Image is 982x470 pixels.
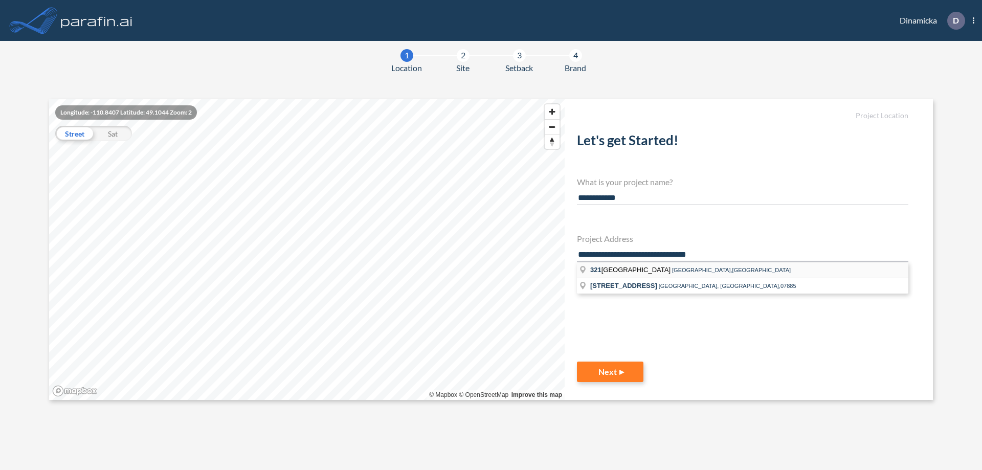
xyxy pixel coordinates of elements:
div: 4 [569,49,582,62]
button: Zoom in [545,104,560,119]
div: Sat [94,126,132,141]
span: Brand [565,62,586,74]
div: 3 [513,49,526,62]
h4: Project Address [577,234,908,243]
p: D [953,16,959,25]
span: Reset bearing to north [545,135,560,149]
h4: What is your project name? [577,177,908,187]
a: Mapbox homepage [52,385,97,397]
span: [STREET_ADDRESS] [590,282,657,289]
span: [GEOGRAPHIC_DATA], [GEOGRAPHIC_DATA],07885 [659,283,796,289]
a: Improve this map [511,391,562,398]
img: logo [59,10,135,31]
span: Location [391,62,422,74]
span: Site [456,62,470,74]
div: Street [55,126,94,141]
h2: Let's get Started! [577,132,908,152]
span: Zoom out [545,120,560,134]
button: Next [577,362,643,382]
a: Mapbox [429,391,457,398]
div: 2 [457,49,470,62]
button: Zoom out [545,119,560,134]
div: 1 [400,49,413,62]
button: Reset bearing to north [545,134,560,149]
span: [GEOGRAPHIC_DATA] [590,266,672,274]
div: Dinamicka [884,12,974,30]
canvas: Map [49,99,565,400]
span: Setback [505,62,533,74]
span: 321 [590,266,601,274]
h5: Project Location [577,111,908,120]
a: OpenStreetMap [459,391,508,398]
span: [GEOGRAPHIC_DATA],[GEOGRAPHIC_DATA] [672,267,791,273]
div: Longitude: -110.8407 Latitude: 49.1044 Zoom: 2 [55,105,197,120]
